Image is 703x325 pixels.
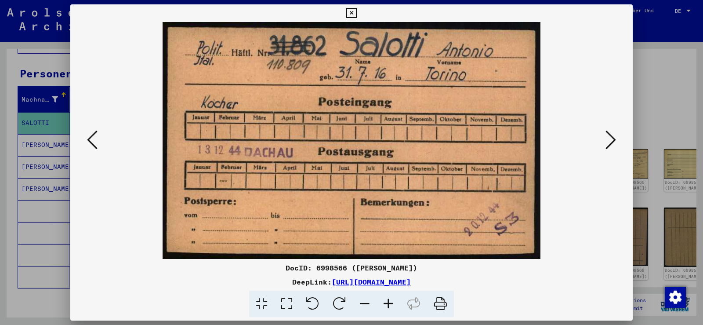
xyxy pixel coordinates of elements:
[70,263,633,273] div: DocID: 6998566 ([PERSON_NAME])
[664,286,685,307] div: Zustimmung ändern
[332,278,411,286] a: [URL][DOMAIN_NAME]
[100,22,603,259] img: 001.jpg
[70,277,633,287] div: DeepLink:
[665,287,686,308] img: Zustimmung ändern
